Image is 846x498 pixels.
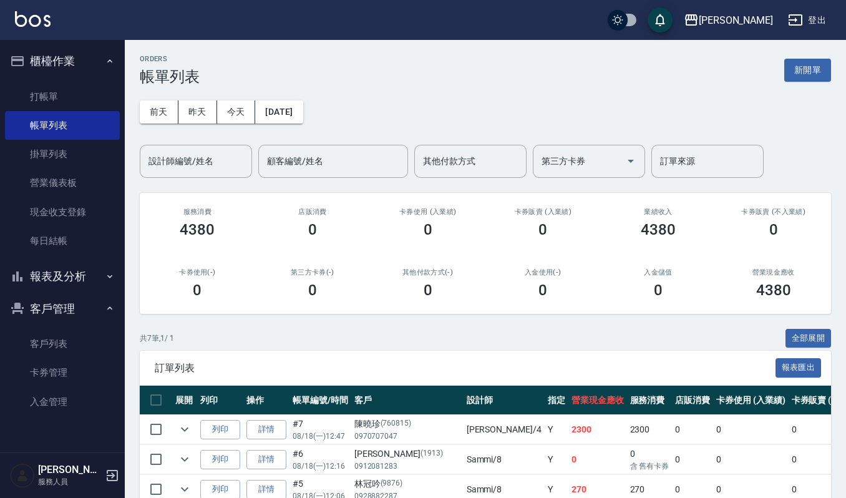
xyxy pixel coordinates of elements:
h3: 0 [654,281,663,299]
th: 客戶 [351,386,464,415]
div: 陳曉珍 [354,417,460,431]
a: 詳情 [246,420,286,439]
h2: 入金儲值 [616,268,701,276]
div: [PERSON_NAME] [699,12,773,28]
h2: 卡券販賣 (不入業績) [731,208,816,216]
h3: 0 [769,221,778,238]
td: Y [545,415,568,444]
p: (9876) [381,477,403,491]
img: Person [10,463,35,488]
div: [PERSON_NAME] [354,447,460,461]
h2: 卡券使用 (入業績) [385,208,470,216]
button: 前天 [140,100,178,124]
h2: 其他付款方式(-) [385,268,470,276]
h3: 4380 [756,281,791,299]
th: 列印 [197,386,243,415]
button: [DATE] [255,100,303,124]
td: 0 [627,445,673,474]
img: Logo [15,11,51,27]
h2: 卡券使用(-) [155,268,240,276]
button: 客戶管理 [5,293,120,325]
button: save [648,7,673,32]
th: 營業現金應收 [568,386,627,415]
button: 全部展開 [785,329,832,348]
p: 服務人員 [38,476,102,487]
h3: 4380 [180,221,215,238]
td: 0 [713,445,789,474]
h3: 帳單列表 [140,68,200,85]
h5: [PERSON_NAME] [38,464,102,476]
h2: 店販消費 [270,208,356,216]
th: 卡券使用 (入業績) [713,386,789,415]
td: Y [545,445,568,474]
button: Open [621,151,641,171]
a: 報表匯出 [775,361,822,373]
th: 店販消費 [672,386,713,415]
h2: 第三方卡券(-) [270,268,356,276]
a: 客戶列表 [5,330,120,358]
h3: 0 [424,221,432,238]
a: 帳單列表 [5,111,120,140]
h2: 卡券販賣 (入業績) [500,208,586,216]
button: 登出 [783,9,831,32]
td: 0 [672,445,713,474]
td: 0 [568,445,627,474]
p: 08/18 (一) 12:47 [293,431,348,442]
p: 08/18 (一) 12:16 [293,461,348,472]
td: [PERSON_NAME] /4 [464,415,545,444]
button: 列印 [200,450,240,469]
h2: ORDERS [140,55,200,63]
h3: 0 [308,221,317,238]
td: Sammi /8 [464,445,545,474]
button: expand row [175,420,194,439]
button: [PERSON_NAME] [679,7,778,33]
button: 列印 [200,420,240,439]
h3: 0 [308,281,317,299]
th: 指定 [545,386,568,415]
h3: 0 [538,281,547,299]
button: expand row [175,450,194,469]
a: 每日結帳 [5,227,120,255]
h3: 0 [538,221,547,238]
a: 打帳單 [5,82,120,111]
h2: 入金使用(-) [500,268,586,276]
a: 卡券管理 [5,358,120,387]
a: 掛單列表 [5,140,120,168]
th: 展開 [172,386,197,415]
th: 操作 [243,386,289,415]
button: 新開單 [784,59,831,82]
a: 詳情 [246,450,286,469]
p: 含 舊有卡券 [630,461,669,472]
p: 0912081283 [354,461,460,472]
button: 報表及分析 [5,260,120,293]
th: 帳單編號/時間 [289,386,351,415]
h3: 0 [193,281,202,299]
a: 營業儀表板 [5,168,120,197]
button: 櫃檯作業 [5,45,120,77]
td: #7 [289,415,351,444]
div: 林冠吟 [354,477,460,491]
p: (760815) [381,417,412,431]
a: 入金管理 [5,388,120,416]
button: 報表匯出 [775,358,822,378]
h2: 業績收入 [616,208,701,216]
a: 現金收支登錄 [5,198,120,227]
p: 共 7 筆, 1 / 1 [140,333,174,344]
td: 0 [713,415,789,444]
span: 訂單列表 [155,362,775,374]
th: 服務消費 [627,386,673,415]
td: 0 [672,415,713,444]
button: 昨天 [178,100,217,124]
h3: 服務消費 [155,208,240,216]
a: 新開單 [784,64,831,76]
p: 0970707047 [354,431,460,442]
h3: 0 [424,281,432,299]
td: 2300 [568,415,627,444]
button: 今天 [217,100,256,124]
th: 設計師 [464,386,545,415]
td: 2300 [627,415,673,444]
h2: 營業現金應收 [731,268,816,276]
h3: 4380 [641,221,676,238]
p: (1913) [421,447,443,461]
td: #6 [289,445,351,474]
